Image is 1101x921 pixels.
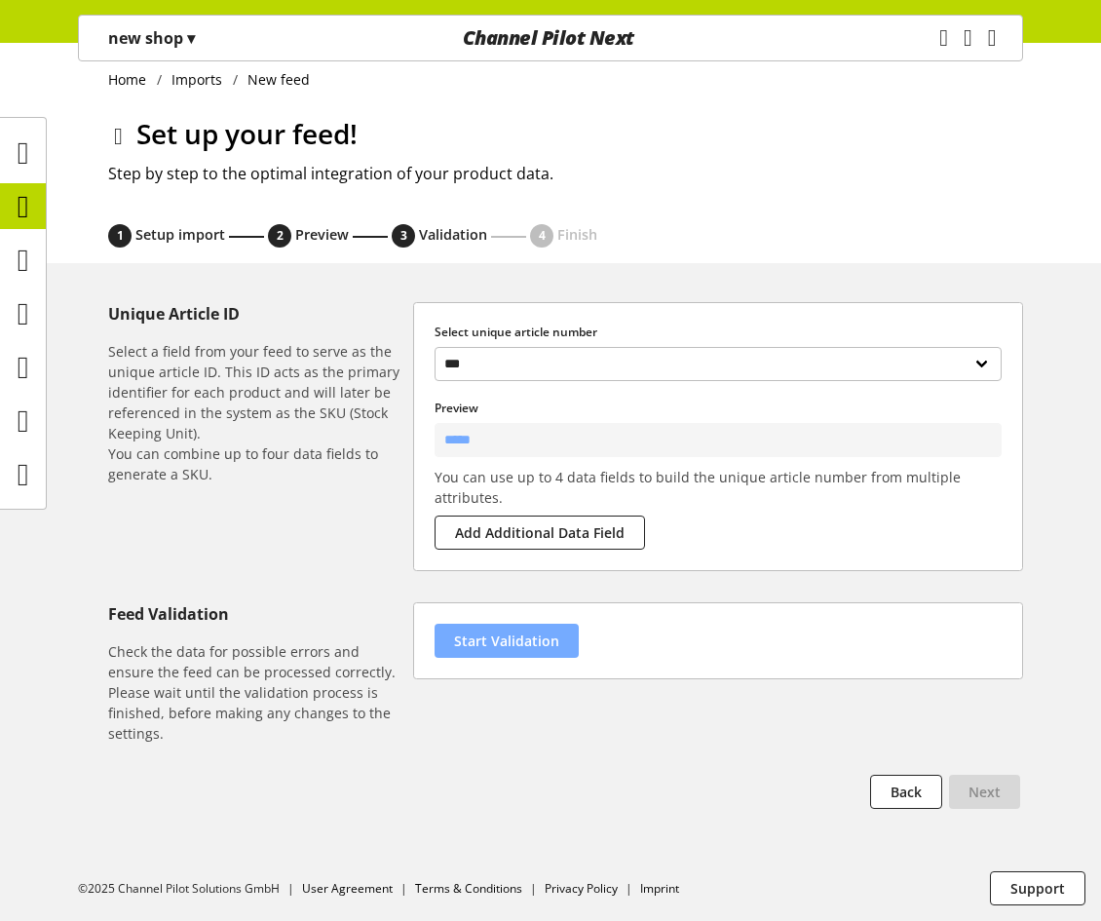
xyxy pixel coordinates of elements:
[891,782,922,802] span: Back
[435,400,478,416] span: Preview
[117,227,124,245] span: 1
[454,631,559,651] span: Start Validation
[435,467,1002,508] p: You can use up to 4 data fields to build the unique article number from multiple attributes.
[545,880,618,897] a: Privacy Policy
[400,227,407,245] span: 3
[539,227,546,245] span: 4
[419,225,487,244] span: Validation
[557,225,597,244] span: Finish
[435,324,597,340] span: Select unique article number
[277,227,284,245] span: 2
[136,115,358,152] span: Set up your feed!
[302,880,393,897] a: User Agreement
[949,775,1020,809] button: Next
[990,871,1085,905] button: Support
[455,522,625,543] span: Add Additional Data Field
[1010,878,1065,899] span: Support
[640,880,679,897] a: Imprint
[162,69,233,90] a: Imports
[870,775,942,809] button: Back
[968,782,1001,802] span: Next
[108,602,405,626] h5: Feed Validation
[435,516,645,550] button: Add Additional Data Field
[108,69,157,90] a: Home
[187,27,195,49] span: ▾
[78,880,302,898] li: ©2025 Channel Pilot Solutions GmbH
[108,341,405,484] h6: Select a field from your feed to serve as the unique article ID. This ID acts as the primary iden...
[108,162,1023,185] h2: Step by step to the optimal integration of your product data.
[78,15,1023,61] nav: main navigation
[295,225,349,244] span: Preview
[435,624,579,658] button: Start Validation
[108,302,405,326] h5: Unique Article ID
[108,26,195,50] p: new shop
[108,641,405,744] h6: Check the data for possible errors and ensure the feed can be processed correctly. Please wait un...
[415,880,522,897] a: Terms & Conditions
[135,225,225,244] span: Setup import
